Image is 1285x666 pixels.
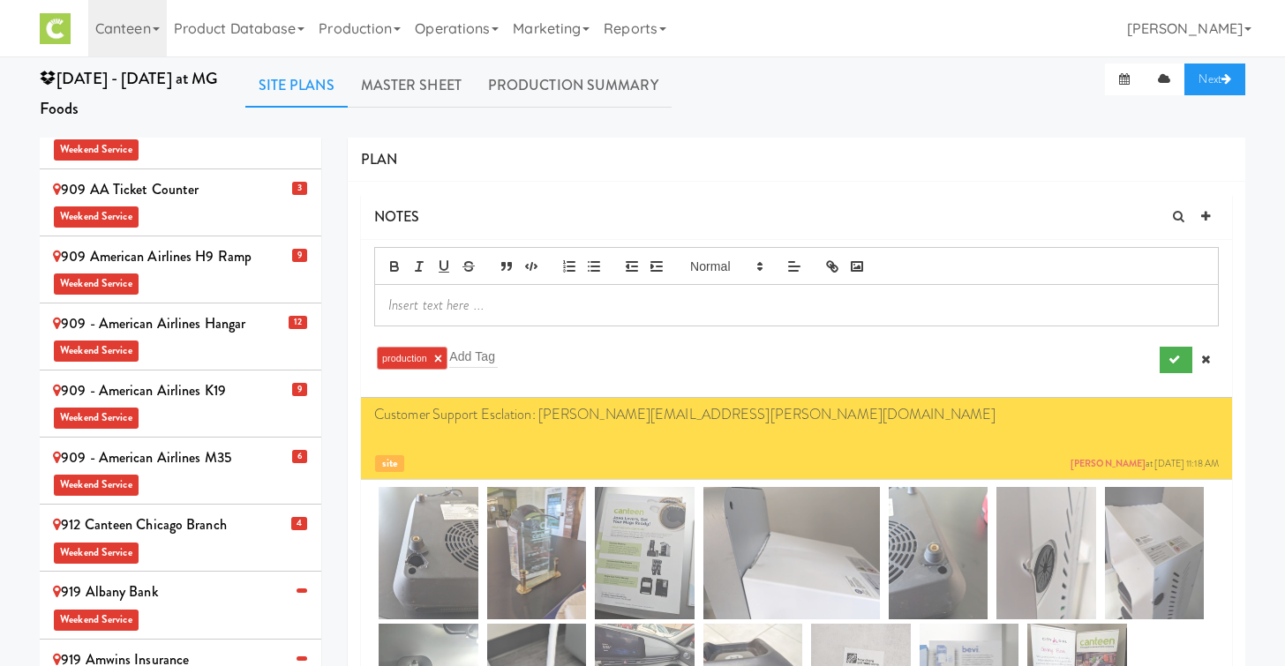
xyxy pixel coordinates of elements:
li: 3 909 AA Ticket CounterWeekend Service [40,169,321,236]
li: 9 909 - American Airlines K19Weekend Service [40,370,321,438]
span: 3 [292,182,307,195]
span: 4 [291,517,307,530]
div: production × [374,344,1001,372]
img: Micromart [40,13,71,44]
p: Customer Support Esclation: [PERSON_NAME][EMAIL_ADDRESS][PERSON_NAME][DOMAIN_NAME] [374,405,1219,424]
span: 12 [289,316,307,329]
span: NOTES [374,206,420,227]
a: Site Plans [245,64,348,108]
li: 4 912 Canteen Chicago BranchWeekend Service [40,505,321,572]
a: Production Summary [475,64,672,108]
div: 909 - American Airlines M35 [53,445,308,497]
span: Weekend Service [54,139,139,161]
img: zt7w9mwh8lluydi8wiqt.jpg [889,487,988,619]
div: 909 - American Airlines Hangar [53,311,308,363]
span: Weekend Service [54,475,139,496]
span: Weekend Service [54,273,139,295]
div: 909 - American Airlines K19 [53,378,308,430]
a: Next [1184,64,1245,95]
span: Weekend Service [54,610,139,631]
img: smx5e6z2l1tteg4nya4q.jpg [595,487,695,619]
img: oub0umkrnngk7jlacobx.jpg [996,487,1096,619]
div: 919 Albany Bank [53,579,308,631]
input: Add Tag [449,345,498,368]
a: [PERSON_NAME] [1071,457,1146,470]
img: d8wxg9qn7onidjokqald.jpg [703,487,880,619]
img: yxk3jlywaklzofcunuul.jpg [1105,487,1205,619]
span: 6 [292,450,307,463]
img: ngjuuyluwgdoqmz6o7mj.jpg [487,487,587,619]
img: uizgnfyxuxxevz5ms9pr.jpg [379,487,478,619]
span: PLAN [361,149,397,169]
span: production [382,353,427,363]
span: Weekend Service [54,340,139,362]
div: [DATE] - [DATE] at MG Foods [26,64,232,124]
li: 919 Albany BankWeekend Service [40,572,321,639]
span: Weekend Service [54,543,139,564]
li: 9 909 American Airlines H9 RampWeekend Service [40,236,321,303]
span: at [DATE] 11:18 AM [1071,458,1219,471]
span: 9 [292,249,307,262]
span: Weekend Service [54,206,139,228]
div: 909 AA Ticket Counter [53,176,308,228]
span: site [375,455,404,472]
span: Weekend Service [54,408,139,429]
a: × [434,351,442,366]
span: 9 [292,383,307,396]
li: 12 909 - American Airlines HangarWeekend Service [40,303,321,370]
div: 909 American Airlines H9 Ramp [53,243,308,296]
div: 912 Canteen Chicago Branch [53,512,308,564]
li: 6 909 - American Airlines M35Weekend Service [40,438,321,505]
a: Master Sheet [348,64,475,108]
li: production × [377,347,447,370]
